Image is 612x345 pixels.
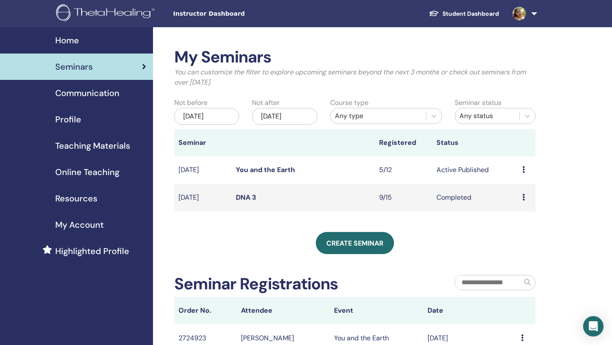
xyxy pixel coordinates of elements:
[174,274,338,294] h2: Seminar Registrations
[375,184,432,212] td: 9/15
[432,129,518,156] th: Status
[174,297,237,324] th: Order No.
[55,166,119,178] span: Online Teaching
[330,98,368,108] label: Course type
[375,156,432,184] td: 5/12
[237,297,330,324] th: Attendee
[174,98,207,108] label: Not before
[432,184,518,212] td: Completed
[236,165,295,174] a: You and the Earth
[55,113,81,126] span: Profile
[55,192,97,205] span: Resources
[432,156,518,184] td: Active Published
[55,87,119,99] span: Communication
[423,297,517,324] th: Date
[174,184,232,212] td: [DATE]
[56,4,158,23] img: logo.png
[335,111,422,121] div: Any type
[455,98,501,108] label: Seminar status
[55,139,130,152] span: Teaching Materials
[55,34,79,47] span: Home
[174,67,535,88] p: You can customize the filter to explore upcoming seminars beyond the next 3 months or check out s...
[174,129,232,156] th: Seminar
[55,218,104,231] span: My Account
[252,108,317,125] div: [DATE]
[326,239,383,248] span: Create seminar
[173,9,300,18] span: Instructor Dashboard
[55,60,93,73] span: Seminars
[174,48,535,67] h2: My Seminars
[429,10,439,17] img: graduation-cap-white.svg
[174,108,239,125] div: [DATE]
[422,6,506,22] a: Student Dashboard
[513,7,526,20] img: default.jpg
[252,98,280,108] label: Not after
[583,316,603,337] div: Open Intercom Messenger
[330,297,423,324] th: Event
[55,245,129,257] span: Highlighted Profile
[236,193,256,202] a: DNA 3
[316,232,394,254] a: Create seminar
[375,129,432,156] th: Registered
[174,156,232,184] td: [DATE]
[459,111,515,121] div: Any status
